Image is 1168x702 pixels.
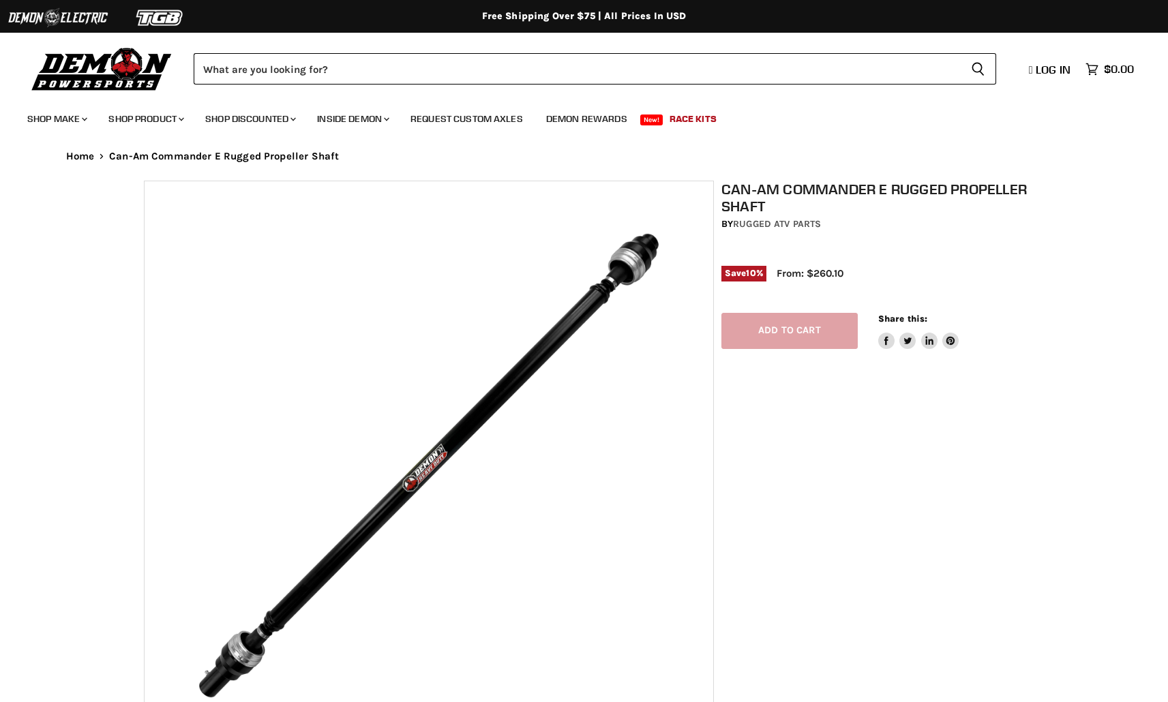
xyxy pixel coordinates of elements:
[1023,63,1079,76] a: Log in
[66,151,95,162] a: Home
[746,268,755,278] span: 10
[1036,63,1070,76] span: Log in
[17,105,95,133] a: Shop Make
[39,10,1130,22] div: Free Shipping Over $75 | All Prices In USD
[1104,63,1134,76] span: $0.00
[195,105,304,133] a: Shop Discounted
[400,105,533,133] a: Request Custom Axles
[39,151,1130,162] nav: Breadcrumbs
[194,53,960,85] input: Search
[960,53,996,85] button: Search
[109,151,339,162] span: Can-Am Commander E Rugged Propeller Shaft
[659,105,727,133] a: Race Kits
[536,105,638,133] a: Demon Rewards
[777,267,843,279] span: From: $260.10
[194,53,996,85] form: Product
[878,313,959,349] aside: Share this:
[109,5,211,31] img: TGB Logo 2
[98,105,192,133] a: Shop Product
[640,115,663,125] span: New!
[878,314,927,324] span: Share this:
[733,218,821,230] a: Rugged ATV Parts
[17,100,1130,133] ul: Main menu
[721,217,1032,232] div: by
[1079,59,1141,79] a: $0.00
[27,44,177,93] img: Demon Powersports
[7,5,109,31] img: Demon Electric Logo 2
[721,266,766,281] span: Save %
[721,181,1032,215] h1: Can-Am Commander E Rugged Propeller Shaft
[307,105,398,133] a: Inside Demon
